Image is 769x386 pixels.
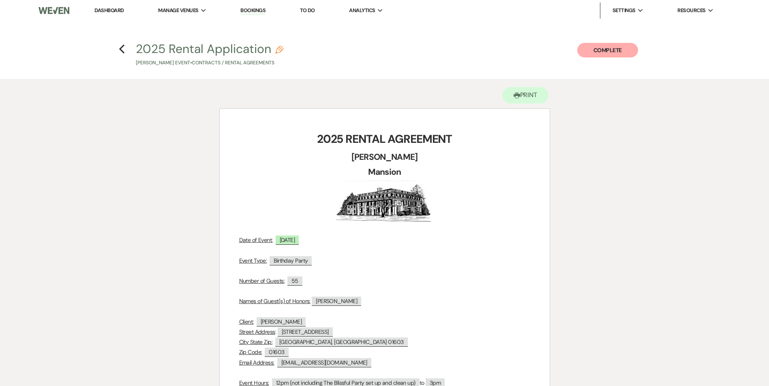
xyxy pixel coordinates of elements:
button: 2025 Rental Application[PERSON_NAME] Event•Contracts / Rental Agreements [136,43,283,67]
span: Birthday Party [270,256,312,265]
a: Dashboard [94,7,124,14]
button: Complete [577,43,638,57]
a: Bookings [240,7,266,15]
span: [STREET_ADDRESS] [278,327,333,337]
u: Names of Guest(s) of Honors: [239,297,311,305]
strong: [PERSON_NAME] [351,151,418,163]
span: Settings [613,6,636,15]
span: 01603 [265,348,288,357]
u: Event Type: [239,257,267,264]
span: Resources [677,6,705,15]
span: Analytics [349,6,375,15]
img: Weven Logo [39,2,69,19]
u: Street Address [239,328,275,335]
img: Screen Shot 2025-02-10 at 2.30.41 PM.png [334,180,433,225]
span: [EMAIL_ADDRESS][DOMAIN_NAME] [277,358,371,367]
p: : [239,327,530,337]
span: [DATE] [276,235,299,245]
u: Email Address: [239,359,274,366]
u: Zip Code: [239,348,262,356]
u: City State Zip: [239,338,273,346]
span: 55 [287,276,302,286]
span: [PERSON_NAME] [257,317,306,327]
span: [GEOGRAPHIC_DATA], [GEOGRAPHIC_DATA] 01603 [275,337,407,347]
u: Client: [239,318,254,325]
strong: Mansion [368,166,401,178]
span: Manage Venues [158,6,198,15]
button: Print [502,87,549,104]
strong: 2025 RENTAL AGREEMENT [317,131,452,146]
a: To Do [300,7,315,14]
span: [PERSON_NAME] [312,297,361,306]
u: Number of Guests: [239,277,285,284]
u: Date of Event: [239,236,273,244]
p: [PERSON_NAME] Event • Contracts / Rental Agreements [136,59,283,67]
